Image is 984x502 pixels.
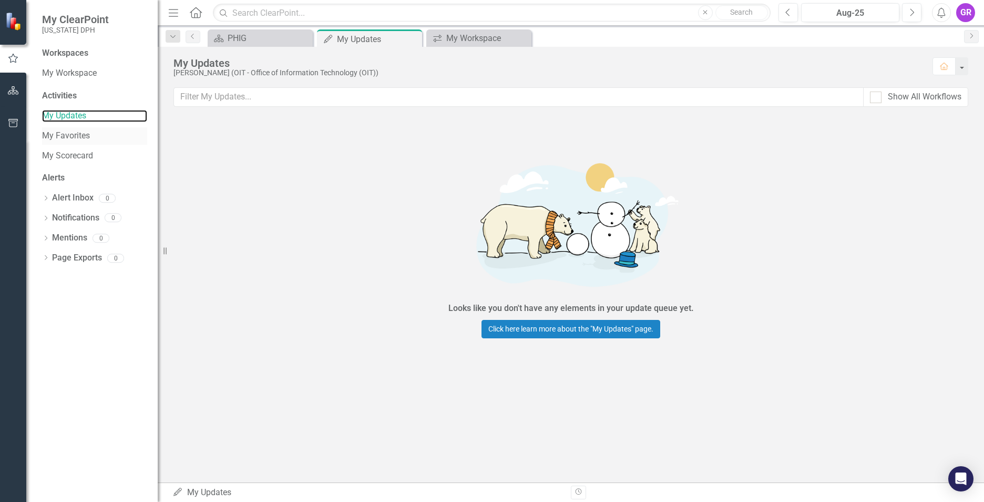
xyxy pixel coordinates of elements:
[805,7,896,19] div: Aug-25
[173,57,922,69] div: My Updates
[956,3,975,22] button: GR
[42,110,147,122] a: My Updates
[213,4,771,22] input: Search ClearPoint...
[173,69,922,77] div: [PERSON_NAME] (OIT - Office of Information Technology (OIT))
[337,33,419,46] div: My Updates
[5,12,24,31] img: ClearPoint Strategy
[801,3,899,22] button: Aug-25
[730,8,753,16] span: Search
[429,32,529,45] a: My Workspace
[448,303,694,315] div: Looks like you don't have any elements in your update queue yet.
[948,466,973,491] div: Open Intercom Messenger
[52,212,99,224] a: Notifications
[42,47,88,59] div: Workspaces
[99,194,116,203] div: 0
[210,32,310,45] a: PHIG
[52,192,94,204] a: Alert Inbox
[105,214,121,223] div: 0
[42,13,109,26] span: My ClearPoint
[52,232,87,244] a: Mentions
[413,148,729,300] img: Getting started
[42,26,109,34] small: [US_STATE] DPH
[52,252,102,264] a: Page Exports
[715,5,768,20] button: Search
[107,254,124,263] div: 0
[42,67,147,79] a: My Workspace
[172,487,563,499] div: My Updates
[228,32,310,45] div: PHIG
[42,130,147,142] a: My Favorites
[888,91,961,103] div: Show All Workflows
[93,234,109,243] div: 0
[42,150,147,162] a: My Scorecard
[42,172,147,184] div: Alerts
[446,32,529,45] div: My Workspace
[173,87,864,107] input: Filter My Updates...
[42,90,147,102] div: Activities
[481,320,660,338] a: Click here learn more about the "My Updates" page.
